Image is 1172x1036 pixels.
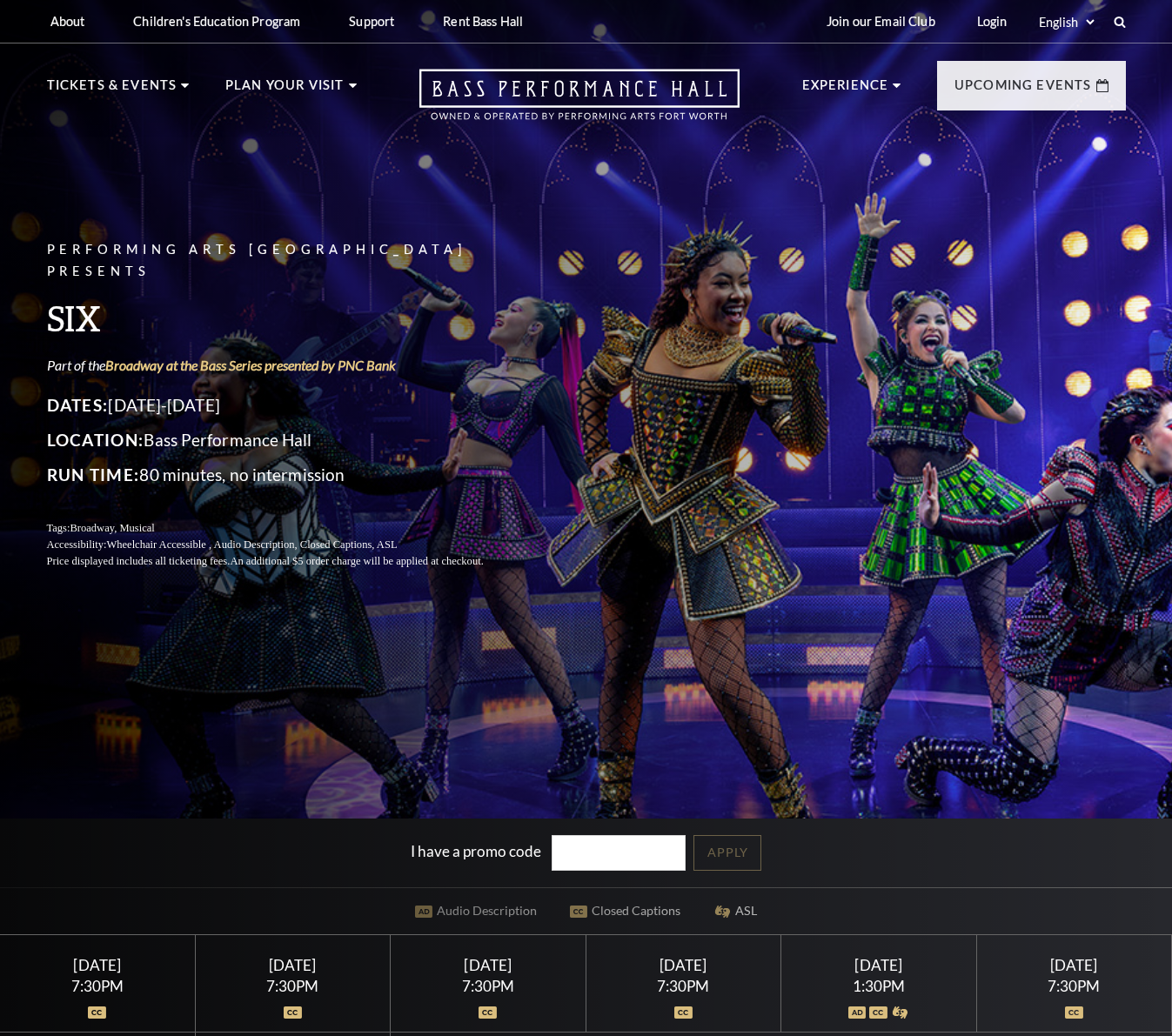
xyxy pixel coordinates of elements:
div: [DATE] [997,956,1150,974]
div: 7:30PM [21,979,174,993]
p: Price displayed includes all ticketing fees. [47,553,526,570]
div: [DATE] [606,956,760,974]
p: Plan Your Visit [225,75,345,106]
select: Select: [1035,14,1097,30]
span: An additional $5 order charge will be applied at checkout. [230,555,483,567]
p: Part of the [47,356,526,375]
p: Support [349,14,394,29]
p: [DATE]-[DATE] [47,391,526,419]
span: Broadway, Musical [70,522,154,534]
p: Experience [802,75,889,106]
img: icon_oc.svg [88,1006,106,1019]
p: Bass Performance Hall [47,426,526,454]
div: [DATE] [21,956,174,974]
div: 7:30PM [216,979,369,993]
img: icon_asla.svg [891,1006,909,1019]
div: 7:30PM [412,979,565,993]
div: 1:30PM [802,979,955,993]
img: icon_oc.svg [479,1006,497,1019]
span: Wheelchair Accessible , Audio Description, Closed Captions, ASL [106,538,397,551]
p: Children's Education Program [133,14,300,29]
img: icon_oc.svg [1065,1006,1083,1019]
p: Performing Arts [GEOGRAPHIC_DATA] Presents [47,239,526,283]
p: Rent Bass Hall [443,14,523,29]
div: [DATE] [216,956,369,974]
img: icon_ad.svg [848,1006,867,1019]
p: Upcoming Events [954,75,1092,106]
p: About [50,14,85,29]
div: [DATE] [412,956,565,974]
img: icon_oc.svg [674,1006,693,1019]
span: Run Time: [47,465,140,485]
span: Location: [47,430,144,450]
label: I have a promo code [411,842,541,860]
div: 7:30PM [997,979,1150,993]
img: icon_oc.svg [284,1006,302,1019]
p: Accessibility: [47,537,526,553]
p: Tags: [47,520,526,537]
a: Broadway at the Bass Series presented by PNC Bank [105,357,396,373]
h3: SIX [47,296,526,340]
div: [DATE] [802,956,955,974]
span: Dates: [47,395,109,415]
p: Tickets & Events [47,75,177,106]
p: 80 minutes, no intermission [47,461,526,489]
img: icon_oc.svg [869,1006,887,1019]
div: 7:30PM [606,979,760,993]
